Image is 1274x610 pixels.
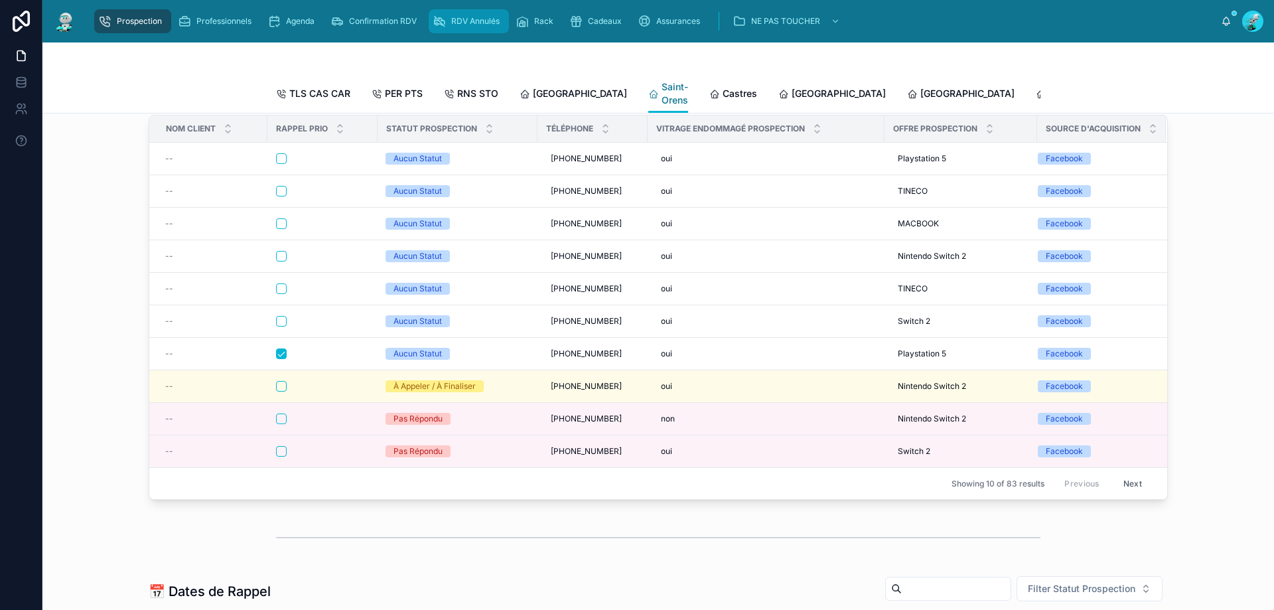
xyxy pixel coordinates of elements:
span: -- [165,186,173,196]
span: [PHONE_NUMBER] [551,446,622,457]
button: Select Button [1017,576,1163,601]
img: App logo [53,11,77,32]
a: Confirmation RDV [326,9,426,33]
span: MACBOOK [898,218,939,229]
a: Facebook [1038,153,1150,165]
a: [PHONE_NUMBER] [545,213,640,234]
div: Aucun Statut [393,250,442,262]
span: oui [661,186,672,196]
span: -- [165,414,173,424]
span: Nintendo Switch 2 [898,381,966,392]
span: oui [661,218,672,229]
span: -- [165,283,173,294]
div: À Appeler / À Finaliser [393,380,476,392]
span: Switch 2 [898,316,930,327]
span: Showing 10 of 83 results [952,479,1044,489]
span: non [661,414,675,424]
div: Facebook [1046,250,1083,262]
a: [PHONE_NUMBER] [545,311,640,332]
span: Statut Prospection [386,123,477,134]
a: -- [165,381,259,392]
a: Facebook [1038,380,1150,392]
span: Vitrage endommagé Prospection [656,123,805,134]
a: -- [165,218,259,229]
a: Pas Répondu [386,413,530,425]
span: TLS CAS CAR [289,87,350,100]
span: Filter Statut Prospection [1028,582,1135,595]
div: Facebook [1046,153,1083,165]
span: -- [165,446,173,457]
span: oui [661,348,672,359]
span: Téléphone [546,123,593,134]
span: TINECO [898,186,928,196]
span: -- [165,381,173,392]
a: -- [165,446,259,457]
a: -- [165,153,259,164]
a: -- [165,186,259,196]
span: [PHONE_NUMBER] [551,283,622,294]
div: Aucun Statut [393,315,442,327]
span: oui [661,251,672,262]
a: [PHONE_NUMBER] [545,278,640,299]
span: [PHONE_NUMBER] [551,414,622,424]
span: Playstation 5 [898,153,946,164]
a: oui [656,181,877,202]
a: Aucun Statut [386,153,530,165]
a: oui [656,246,877,267]
span: PER PTS [385,87,423,100]
span: Nintendo Switch 2 [898,414,966,424]
span: Rappel Prio [276,123,328,134]
span: NE PAS TOUCHER [751,16,820,27]
a: Prospection [94,9,171,33]
a: Aucun Statut [386,185,530,197]
span: Source d'acquisition [1046,123,1141,134]
a: oui [656,376,877,397]
a: Aucun Statut [386,283,530,295]
a: oui [656,278,877,299]
a: Pas Répondu [386,445,530,457]
a: À Appeler / À Finaliser [386,380,530,392]
span: Confirmation RDV [349,16,417,27]
span: Nintendo Switch 2 [898,251,966,262]
a: Nintendo Switch 2 [892,376,1029,397]
a: Playstation 5 [892,148,1029,169]
span: [PHONE_NUMBER] [551,348,622,359]
div: Aucun Statut [393,348,442,360]
a: [GEOGRAPHIC_DATA] [520,82,627,108]
a: [PHONE_NUMBER] [545,376,640,397]
span: Nom Client [166,123,216,134]
span: Playstation 5 [898,348,946,359]
a: Rack [512,9,563,33]
a: oui [656,148,877,169]
a: -- [165,283,259,294]
a: Nintendo Switch 2 [892,408,1029,429]
a: PER PTS [372,82,423,108]
a: Cadeaux [565,9,631,33]
a: [GEOGRAPHIC_DATA] [907,82,1015,108]
a: TLS CAS CAR [276,82,350,108]
div: Facebook [1046,413,1083,425]
a: -- [165,316,259,327]
a: -- [165,251,259,262]
div: Facebook [1046,348,1083,360]
a: Facebook [1038,413,1150,425]
span: TINECO [898,283,928,294]
div: Facebook [1046,380,1083,392]
span: [PHONE_NUMBER] [551,218,622,229]
div: Pas Répondu [393,413,443,425]
a: non [656,408,877,429]
div: Facebook [1046,445,1083,457]
span: [PHONE_NUMBER] [551,186,622,196]
a: Facebook [1038,250,1150,262]
span: oui [661,283,672,294]
a: Agenda [263,9,324,33]
span: -- [165,153,173,164]
a: oui [656,311,877,332]
a: NE PAS TOUCHER [729,9,847,33]
a: Nintendo Switch 2 [892,246,1029,267]
div: Pas Répondu [393,445,443,457]
div: Aucun Statut [393,185,442,197]
a: Aucun Statut [386,250,530,262]
span: Switch 2 [898,446,930,457]
span: Rack [534,16,553,27]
